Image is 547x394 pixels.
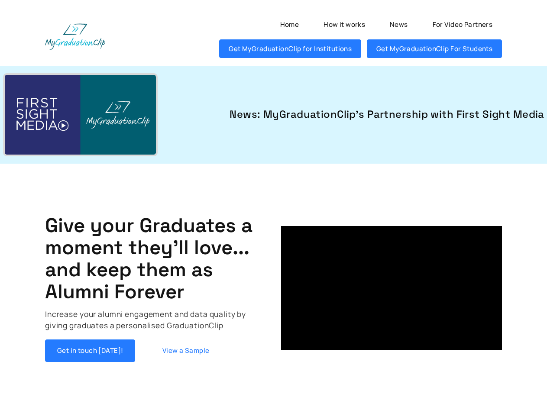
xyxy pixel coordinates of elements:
[271,15,308,34] a: Home
[219,39,361,58] a: Get MyGraduationClip for Institutions
[380,15,417,34] a: News
[423,15,502,34] a: For Video Partners
[314,15,375,34] a: How it works
[45,339,135,362] a: Get in touch [DATE]!
[45,309,266,331] p: Increase your alumni engagement and data quality by giving graduates a personalised GraduationClip
[45,214,266,303] h1: Give your Graduates a moment they'll love... and keep them as Alumni Forever
[141,339,231,362] a: View a Sample
[173,107,544,123] a: News: MyGraduationClip's Partnership with First Sight Media
[367,39,502,58] a: Get MyGraduationClip For Students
